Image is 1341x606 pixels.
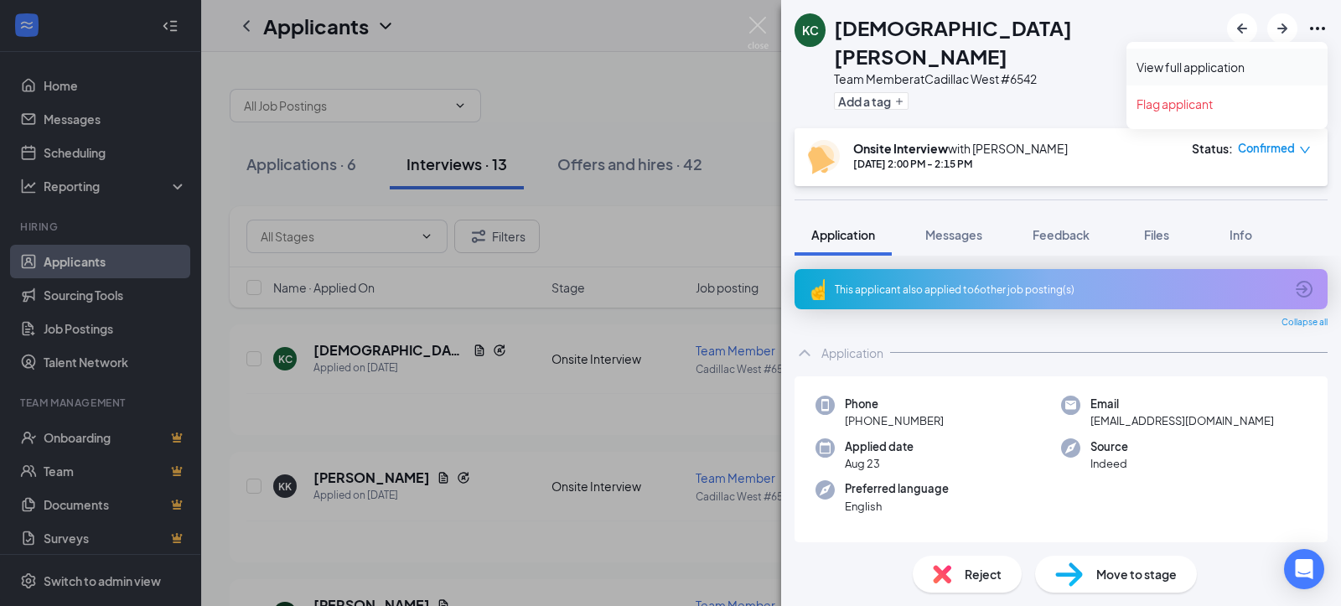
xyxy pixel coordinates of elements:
span: Source [1090,438,1128,455]
button: PlusAdd a tag [834,92,909,110]
div: Application [821,344,883,361]
svg: Ellipses [1307,18,1328,39]
svg: ArrowCircle [1294,279,1314,299]
svg: ArrowLeftNew [1232,18,1252,39]
svg: ChevronUp [795,343,815,363]
span: English [845,498,949,515]
button: ArrowLeftNew [1227,13,1257,44]
span: Phone [845,396,944,412]
b: Onsite Interview [853,141,948,156]
span: down [1299,144,1311,156]
div: KC [802,22,819,39]
div: Open Intercom Messenger [1284,549,1324,589]
div: with [PERSON_NAME] [853,140,1068,157]
span: Applied date [845,438,914,455]
span: Info [1230,227,1252,242]
h1: [DEMOGRAPHIC_DATA][PERSON_NAME] [834,13,1219,70]
div: This applicant also applied to 6 other job posting(s) [835,282,1284,297]
span: Confirmed [1238,140,1295,157]
span: Collapse all [1281,316,1328,329]
span: Move to stage [1096,565,1177,583]
a: View full application [1136,59,1318,75]
div: Team Member at Cadillac West #6542 [834,70,1219,87]
div: [DATE] 2:00 PM - 2:15 PM [853,157,1068,171]
span: [EMAIL_ADDRESS][DOMAIN_NAME] [1090,412,1274,429]
span: Reject [965,565,1002,583]
div: Status : [1192,140,1233,157]
span: Application [811,227,875,242]
span: Aug 23 [845,455,914,472]
svg: Plus [894,96,904,106]
span: Feedback [1033,227,1090,242]
button: ArrowRight [1267,13,1297,44]
span: Indeed [1090,455,1128,472]
span: Email [1090,396,1274,412]
span: Files [1144,227,1169,242]
span: Preferred language [845,480,949,497]
svg: ArrowRight [1272,18,1292,39]
span: [PHONE_NUMBER] [845,412,944,429]
span: Messages [925,227,982,242]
